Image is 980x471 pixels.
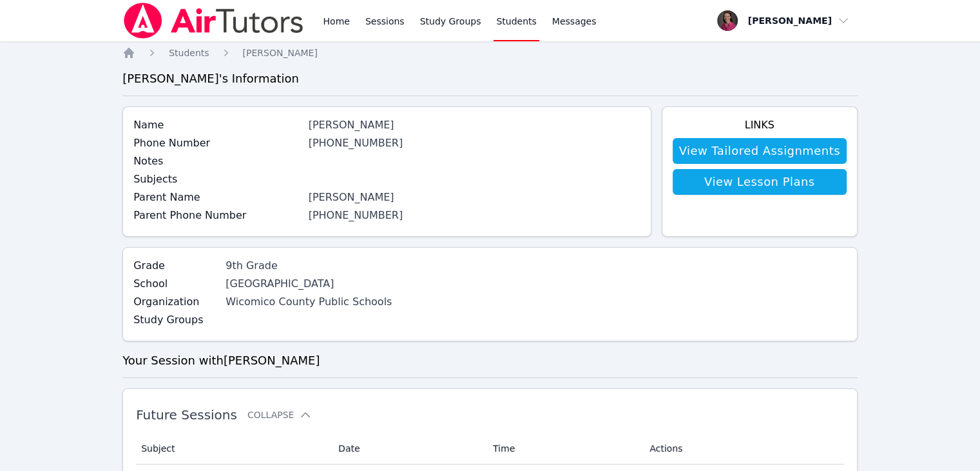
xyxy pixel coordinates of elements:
[226,276,392,292] div: [GEOGRAPHIC_DATA]
[642,433,844,465] th: Actions
[122,46,858,59] nav: Breadcrumb
[169,48,209,58] span: Students
[133,208,300,223] label: Parent Phone Number
[122,3,305,39] img: Air Tutors
[552,15,597,28] span: Messages
[133,135,300,151] label: Phone Number
[247,408,312,421] button: Collapse
[133,294,218,310] label: Organization
[331,433,485,465] th: Date
[136,407,237,423] span: Future Sessions
[136,433,331,465] th: Subject
[133,117,300,133] label: Name
[673,117,847,133] h4: Links
[309,117,640,133] div: [PERSON_NAME]
[309,190,640,205] div: [PERSON_NAME]
[133,258,218,274] label: Grade
[673,138,847,164] a: View Tailored Assignments
[309,209,403,221] a: [PHONE_NUMBER]
[485,433,642,465] th: Time
[133,190,300,205] label: Parent Name
[133,172,300,187] label: Subjects
[243,48,318,58] span: [PERSON_NAME]
[122,352,858,370] h3: Your Session with [PERSON_NAME]
[122,70,858,88] h3: [PERSON_NAME] 's Information
[226,294,392,310] div: Wicomico County Public Schools
[133,154,300,169] label: Notes
[133,276,218,292] label: School
[243,46,318,59] a: [PERSON_NAME]
[673,169,847,195] a: View Lesson Plans
[226,258,392,274] div: 9th Grade
[169,46,209,59] a: Students
[133,312,218,328] label: Study Groups
[309,137,403,149] a: [PHONE_NUMBER]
